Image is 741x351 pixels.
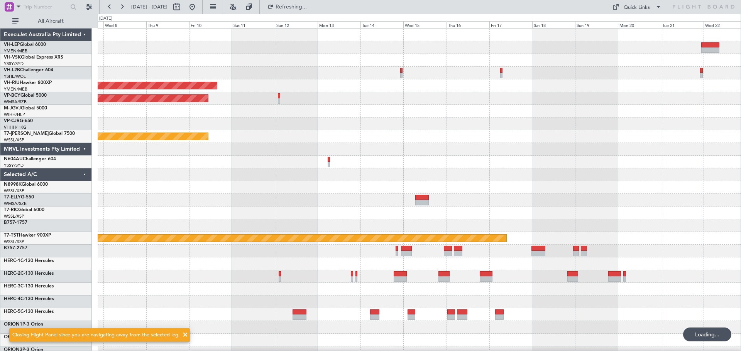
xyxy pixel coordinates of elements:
a: HERC-1C-130 Hercules [4,259,54,263]
a: WIHH/HLP [4,112,25,118]
div: Sun 12 [275,21,318,28]
a: WSSL/XSP [4,137,24,143]
a: M-JGVJGlobal 5000 [4,106,47,111]
span: B757-1 [4,220,19,225]
span: HERC-2 [4,271,20,276]
div: Thu 9 [146,21,189,28]
a: WMSA/SZB [4,201,27,207]
button: Quick Links [608,1,665,13]
span: T7-TST [4,233,19,238]
span: T7-ELLY [4,195,21,200]
div: Wed 15 [403,21,446,28]
a: HERC-4C-130 Hercules [4,297,54,301]
span: VH-RIU [4,81,20,85]
a: VHHH/HKG [4,124,27,130]
span: T7-RIC [4,208,18,212]
div: Sat 11 [232,21,275,28]
input: Trip Number [24,1,68,13]
a: VP-CJRG-650 [4,119,33,123]
span: Refreshing... [275,4,308,10]
span: HERC-4 [4,297,20,301]
a: WSSL/XSP [4,213,24,219]
button: All Aircraft [8,15,84,27]
a: VH-VSKGlobal Express XRS [4,55,63,60]
div: Tue 21 [661,21,704,28]
div: Wed 8 [103,21,146,28]
a: N8998KGlobal 6000 [4,182,48,187]
div: Mon 20 [618,21,661,28]
span: N8998K [4,182,22,187]
div: Fri 17 [489,21,532,28]
div: Quick Links [624,4,650,12]
a: B757-1757 [4,220,27,225]
a: YSSY/SYD [4,61,24,67]
a: VP-BCYGlobal 5000 [4,93,47,98]
span: HERC-1 [4,259,20,263]
a: VH-LEPGlobal 6000 [4,42,46,47]
a: B757-2757 [4,246,27,250]
a: YMEN/MEB [4,48,27,54]
a: HERC-2C-130 Hercules [4,271,54,276]
div: Closing Flight Panel since you are navigating away from the selected leg [12,331,178,339]
a: T7-TSTHawker 900XP [4,233,51,238]
div: Tue 14 [360,21,403,28]
span: [DATE] - [DATE] [131,3,167,10]
div: Fri 10 [189,21,232,28]
span: VH-LEP [4,42,20,47]
a: WSSL/XSP [4,188,24,194]
a: HERC-3C-130 Hercules [4,284,54,289]
div: Sun 19 [575,21,618,28]
div: Sat 18 [532,21,575,28]
a: VH-L2BChallenger 604 [4,68,53,72]
span: HERC-5 [4,309,20,314]
a: T7-[PERSON_NAME]Global 7500 [4,131,75,136]
span: B757-2 [4,246,19,250]
div: Mon 13 [318,21,360,28]
a: YMEN/MEB [4,86,27,92]
button: Refreshing... [264,1,310,13]
a: YSHL/WOL [4,74,26,79]
a: T7-RICGlobal 6000 [4,208,44,212]
span: HERC-3 [4,284,20,289]
div: Loading... [683,327,731,341]
div: [DATE] [99,15,112,22]
span: All Aircraft [20,18,81,24]
div: Thu 16 [447,21,489,28]
a: WSSL/XSP [4,239,24,245]
a: VH-RIUHawker 800XP [4,81,52,85]
span: VH-VSK [4,55,21,60]
span: VP-BCY [4,93,20,98]
span: T7-[PERSON_NAME] [4,131,49,136]
a: HERC-5C-130 Hercules [4,309,54,314]
span: M-JGVJ [4,106,21,111]
span: VH-L2B [4,68,20,72]
a: YSSY/SYD [4,163,24,168]
a: N604AUChallenger 604 [4,157,56,161]
a: WMSA/SZB [4,99,27,105]
span: VP-CJR [4,119,20,123]
span: N604AU [4,157,23,161]
a: T7-ELLYG-550 [4,195,34,200]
